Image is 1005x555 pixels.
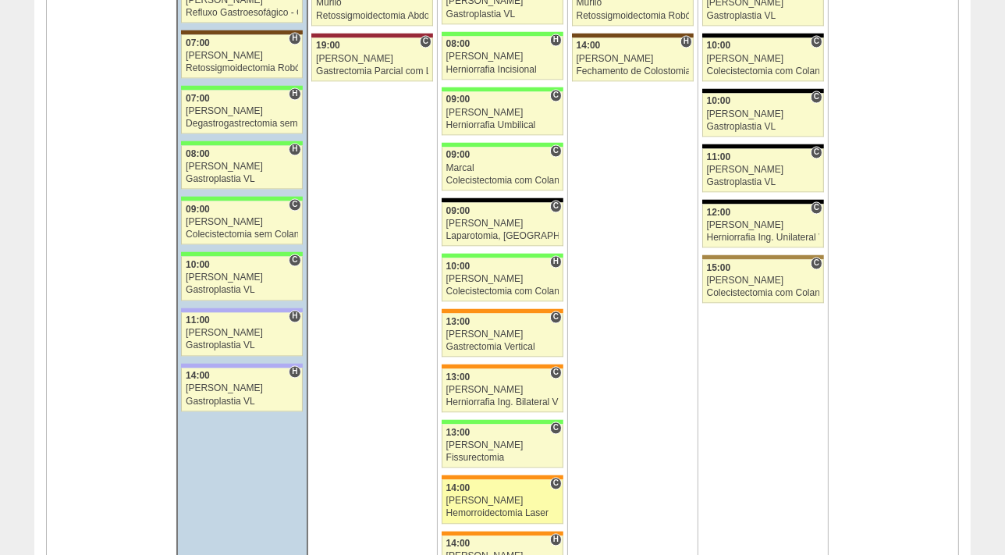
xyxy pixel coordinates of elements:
[811,91,822,103] span: Consultório
[442,87,563,91] div: Key: Brasil
[442,531,563,535] div: Key: São Luiz - SCS
[186,51,298,61] div: [PERSON_NAME]
[550,533,562,546] span: Hospital
[550,311,562,323] span: Consultório
[442,147,563,190] a: C 09:00 Marcal Colecistectomia com Colangiografia VL
[550,89,562,101] span: Consultório
[446,120,559,130] div: Herniorrafia Umbilical
[550,366,562,379] span: Consultório
[289,365,300,378] span: Hospital
[186,229,298,240] div: Colecistectomia sem Colangiografia VL
[446,38,471,49] span: 08:00
[442,91,563,135] a: C 09:00 [PERSON_NAME] Herniorrafia Umbilical
[289,32,300,44] span: Hospital
[707,165,820,175] div: [PERSON_NAME]
[181,90,302,133] a: H 07:00 [PERSON_NAME] Degastrogastrectomia sem vago
[289,198,300,211] span: Consultório
[289,143,300,155] span: Hospital
[702,259,824,303] a: C 15:00 [PERSON_NAME] Colecistectomia com Colangiografia VL
[446,261,471,272] span: 10:00
[442,197,563,202] div: Key: Blanc
[446,108,559,118] div: [PERSON_NAME]
[446,65,559,75] div: Herniorrafia Incisional
[181,363,302,368] div: Key: Christóvão da Gama
[702,93,824,137] a: C 10:00 [PERSON_NAME] Gastroplastia VL
[186,370,210,381] span: 14:00
[446,453,559,463] div: Fissurectomia
[442,424,563,468] a: C 13:00 [PERSON_NAME] Fissurectomia
[707,95,731,106] span: 10:00
[550,200,562,212] span: Consultório
[442,142,563,147] div: Key: Brasil
[181,308,302,312] div: Key: Christóvão da Gama
[186,340,298,350] div: Gastroplastia VL
[442,364,563,368] div: Key: São Luiz - SCS
[186,162,298,172] div: [PERSON_NAME]
[442,308,563,313] div: Key: São Luiz - SCS
[316,40,340,51] span: 19:00
[186,272,298,283] div: [PERSON_NAME]
[446,149,471,160] span: 09:00
[186,93,210,104] span: 07:00
[811,35,822,48] span: Consultório
[316,11,428,21] div: Retossigmoidectomia Abdominal VL
[289,254,300,266] span: Consultório
[707,54,820,64] div: [PERSON_NAME]
[446,286,559,297] div: Colecistectomia com Colangiografia VL
[707,233,820,243] div: Herniorrafia Ing. Unilateral VL
[702,148,824,192] a: C 11:00 [PERSON_NAME] Gastroplastia VL
[702,199,824,204] div: Key: Blanc
[707,109,820,119] div: [PERSON_NAME]
[316,54,428,64] div: [PERSON_NAME]
[702,254,824,259] div: Key: Oswaldo Cruz Paulista
[446,342,559,352] div: Gastrectomia Vertical
[550,255,562,268] span: Hospital
[702,37,824,81] a: C 10:00 [PERSON_NAME] Colecistectomia com Colangiografia VL
[577,54,690,64] div: [PERSON_NAME]
[446,496,559,506] div: [PERSON_NAME]
[446,482,471,493] span: 14:00
[186,8,298,18] div: Refluxo Gastroesofágico - Cirurgia VL
[442,475,563,479] div: Key: São Luiz - SCS
[186,63,298,73] div: Retossigmoidectomia Robótica
[181,368,302,411] a: H 14:00 [PERSON_NAME] Gastroplastia VL
[446,397,559,407] div: Herniorrafia Ing. Bilateral VL
[186,106,298,116] div: [PERSON_NAME]
[420,35,431,48] span: Consultório
[311,37,433,81] a: C 19:00 [PERSON_NAME] Gastrectomia Parcial com Linfadenectomia
[181,256,302,300] a: C 10:00 [PERSON_NAME] Gastroplastia VL
[442,36,563,80] a: H 08:00 [PERSON_NAME] Herniorrafia Incisional
[186,259,210,270] span: 10:00
[442,202,563,246] a: C 09:00 [PERSON_NAME] Laparotomia, [GEOGRAPHIC_DATA], Drenagem, Bridas VL
[550,144,562,157] span: Consultório
[707,262,731,273] span: 15:00
[186,397,298,407] div: Gastroplastia VL
[702,88,824,93] div: Key: Blanc
[446,329,559,340] div: [PERSON_NAME]
[186,37,210,48] span: 07:00
[707,40,731,51] span: 10:00
[550,422,562,434] span: Consultório
[446,427,471,438] span: 13:00
[811,146,822,158] span: Consultório
[186,383,298,393] div: [PERSON_NAME]
[446,372,471,382] span: 13:00
[446,52,559,62] div: [PERSON_NAME]
[446,508,559,518] div: Hemorroidectomia Laser
[181,201,302,244] a: C 09:00 [PERSON_NAME] Colecistectomia sem Colangiografia VL
[446,219,559,229] div: [PERSON_NAME]
[707,122,820,132] div: Gastroplastia VL
[181,85,302,90] div: Key: Brasil
[186,315,210,326] span: 11:00
[289,310,300,322] span: Hospital
[707,288,820,298] div: Colecistectomia com Colangiografia VL
[442,313,563,357] a: C 13:00 [PERSON_NAME] Gastrectomia Vertical
[181,251,302,256] div: Key: Brasil
[577,11,690,21] div: Retossigmoidectomia Robótica
[442,258,563,301] a: H 10:00 [PERSON_NAME] Colecistectomia com Colangiografia VL
[707,220,820,230] div: [PERSON_NAME]
[181,34,302,78] a: H 07:00 [PERSON_NAME] Retossigmoidectomia Robótica
[577,40,601,51] span: 14:00
[702,33,824,37] div: Key: Blanc
[577,66,690,76] div: Fechamento de Colostomia ou Enterostomia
